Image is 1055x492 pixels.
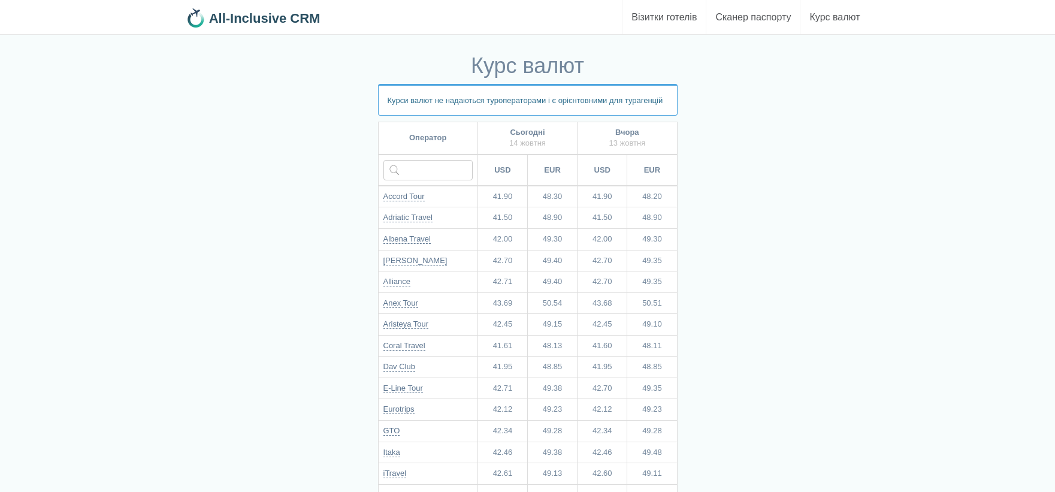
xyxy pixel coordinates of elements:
[528,378,578,399] td: 49.38
[578,335,627,357] td: 41.60
[615,128,639,137] b: Вчора
[528,421,578,442] td: 49.28
[528,463,578,485] td: 49.13
[186,8,205,28] img: 32x32.png
[578,207,627,229] td: 41.50
[378,84,678,116] p: Курси валют не надаються туроператорами і є орієнтовними для турагенцій
[627,357,677,378] td: 48.85
[383,298,418,308] a: Anex Tour
[383,426,400,436] a: GTO
[528,399,578,421] td: 49.23
[627,155,677,186] th: EUR
[528,207,578,229] td: 48.90
[578,155,627,186] th: USD
[477,335,527,357] td: 41.61
[477,378,527,399] td: 42.71
[578,314,627,336] td: 42.45
[627,292,677,314] td: 50.51
[578,442,627,463] td: 42.46
[477,250,527,271] td: 42.70
[528,186,578,207] td: 48.30
[627,378,677,399] td: 49.35
[627,228,677,250] td: 49.30
[627,250,677,271] td: 49.35
[383,160,473,180] input: Введіть назву
[383,256,448,265] a: [PERSON_NAME]
[383,405,415,414] a: Eurotrips
[509,138,546,147] span: 14 жовтня
[627,442,677,463] td: 49.48
[578,463,627,485] td: 42.60
[383,277,411,286] a: Alliance
[528,335,578,357] td: 48.13
[477,314,527,336] td: 42.45
[383,192,425,201] a: Accord Tour
[383,469,407,478] a: iTravel
[528,442,578,463] td: 49.38
[627,314,677,336] td: 49.10
[627,335,677,357] td: 48.11
[477,421,527,442] td: 42.34
[477,155,527,186] th: USD
[383,319,429,329] a: Aristeya Tour
[477,357,527,378] td: 41.95
[627,421,677,442] td: 49.28
[528,155,578,186] th: EUR
[578,378,627,399] td: 42.70
[528,314,578,336] td: 49.15
[383,448,400,457] a: Itaka
[578,271,627,293] td: 42.70
[378,122,477,155] th: Оператор
[528,250,578,271] td: 49.40
[209,11,321,26] b: All-Inclusive CRM
[528,271,578,293] td: 49.40
[477,292,527,314] td: 43.69
[627,207,677,229] td: 48.90
[477,228,527,250] td: 42.00
[510,128,545,137] b: Сьогодні
[383,341,425,351] a: Coral Travel
[477,463,527,485] td: 42.61
[578,421,627,442] td: 42.34
[627,186,677,207] td: 48.20
[383,362,415,372] a: Dav Club
[578,292,627,314] td: 43.68
[383,384,423,393] a: E-Line Tour
[528,357,578,378] td: 48.85
[528,228,578,250] td: 49.30
[578,357,627,378] td: 41.95
[477,399,527,421] td: 42.12
[578,399,627,421] td: 42.12
[477,207,527,229] td: 41.50
[578,228,627,250] td: 42.00
[383,234,431,244] a: Albena Travel
[578,250,627,271] td: 42.70
[477,186,527,207] td: 41.90
[627,399,677,421] td: 49.23
[627,271,677,293] td: 49.35
[477,271,527,293] td: 42.71
[477,442,527,463] td: 42.46
[528,292,578,314] td: 50.54
[578,186,627,207] td: 41.90
[383,213,433,222] a: Adriatic Travel
[609,138,645,147] span: 13 жовтня
[378,54,678,78] h1: Курс валют
[627,463,677,485] td: 49.11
